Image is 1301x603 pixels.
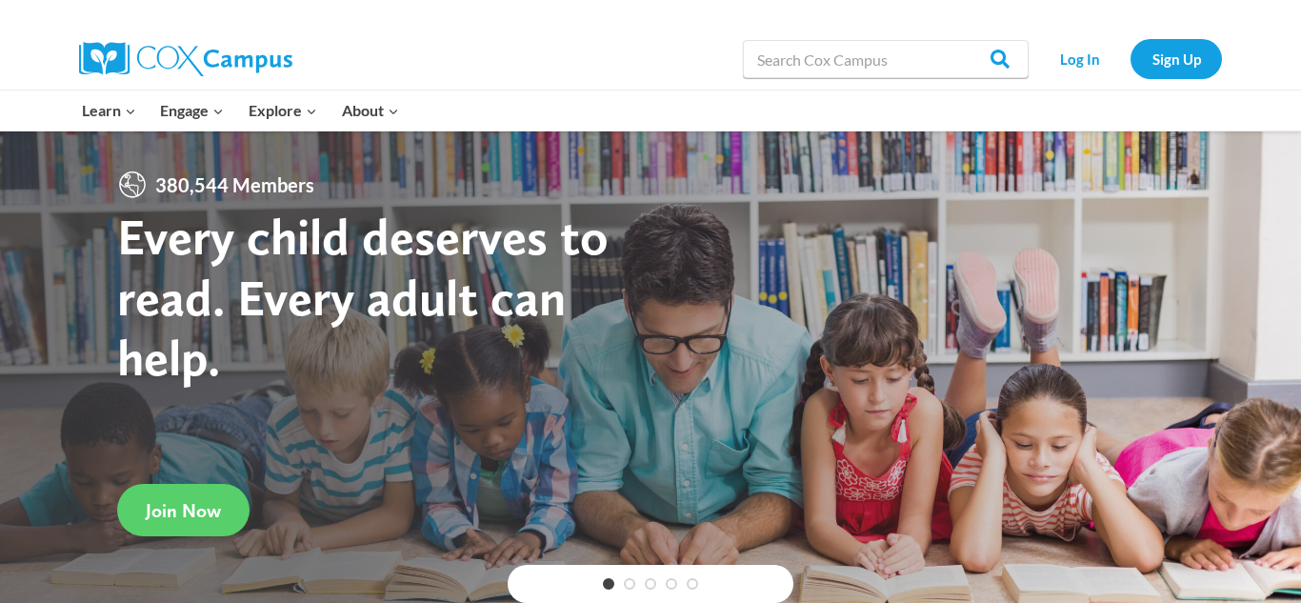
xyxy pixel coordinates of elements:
[603,578,614,590] a: 1
[342,98,399,123] span: About
[645,578,656,590] a: 3
[117,484,250,536] a: Join Now
[82,98,136,123] span: Learn
[146,499,221,522] span: Join Now
[70,90,410,131] nav: Primary Navigation
[1038,39,1121,78] a: Log In
[1131,39,1222,78] a: Sign Up
[624,578,635,590] a: 2
[687,578,698,590] a: 5
[249,98,317,123] span: Explore
[160,98,224,123] span: Engage
[666,578,677,590] a: 4
[117,206,609,388] strong: Every child deserves to read. Every adult can help.
[1038,39,1222,78] nav: Secondary Navigation
[743,40,1029,78] input: Search Cox Campus
[148,170,322,200] span: 380,544 Members
[79,42,292,76] img: Cox Campus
